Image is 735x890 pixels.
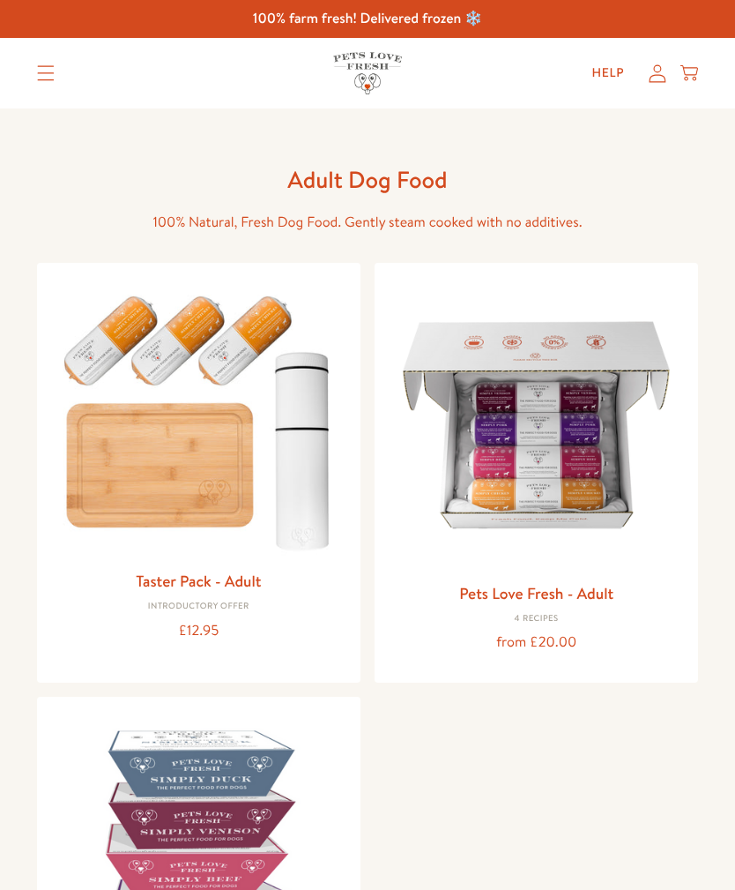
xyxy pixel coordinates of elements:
img: Taster Pack - Adult [51,277,346,561]
a: Taster Pack - Adult [136,570,261,592]
div: Introductory Offer [51,602,346,612]
a: Help [578,56,639,91]
div: £12.95 [51,619,346,643]
h1: Adult Dog Food [85,165,650,195]
div: from £20.00 [389,631,684,654]
img: Pets Love Fresh - Adult [389,277,684,572]
div: 4 Recipes [389,614,684,624]
img: Pets Love Fresh [333,52,402,93]
summary: Translation missing: en.sections.header.menu [23,51,69,95]
a: Pets Love Fresh - Adult [459,582,613,604]
span: 100% Natural, Fresh Dog Food. Gently steam cooked with no additives. [152,213,582,232]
